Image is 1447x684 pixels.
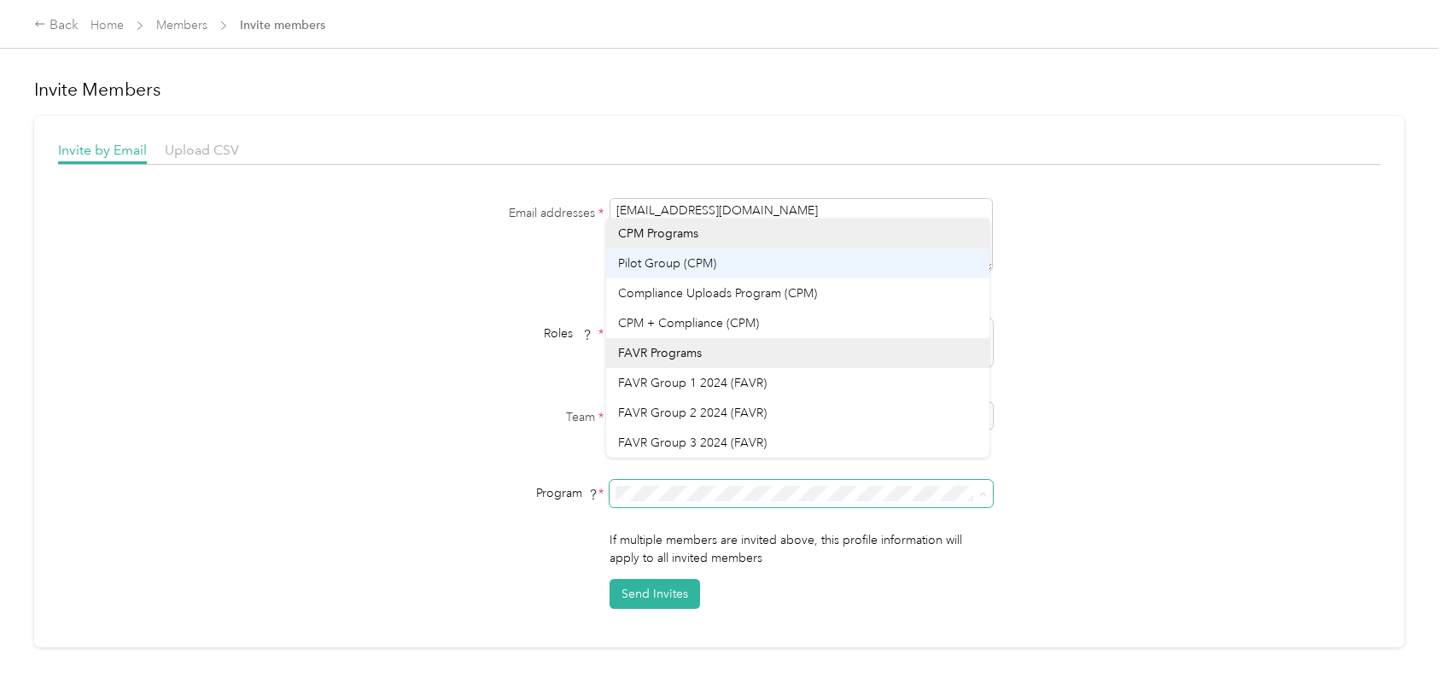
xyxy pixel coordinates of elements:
button: Send Invites [610,579,700,609]
span: FAVR Group 1 2024 (FAVR) [618,376,767,390]
span: Pilot Group (CPM) [618,256,716,271]
label: Team [391,408,604,426]
label: Email addresses [391,204,604,222]
span: Invite by Email [58,142,147,158]
span: CPM + Compliance (CPM) [618,316,759,330]
span: FAVR Group 3 2024 (FAVR) [618,436,767,450]
div: Program [391,484,604,502]
span: FAVR Group 2 2024 (FAVR) [618,406,767,420]
h1: Invite Members [34,78,1404,102]
li: CPM Programs [606,219,989,248]
span: Upload CSV [165,142,239,158]
iframe: Everlance-gr Chat Button Frame [1351,588,1447,684]
a: Members [156,18,207,32]
p: If multiple members are invited above, this profile information will apply to all invited members [610,531,993,567]
span: Roles [538,320,598,347]
div: Back [34,15,79,36]
span: Invite members [240,16,325,34]
li: FAVR Programs [606,338,989,368]
span: Compliance Uploads Program (CPM) [618,286,817,301]
a: Home [90,18,124,32]
textarea: [EMAIL_ADDRESS][DOMAIN_NAME] [610,198,993,272]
